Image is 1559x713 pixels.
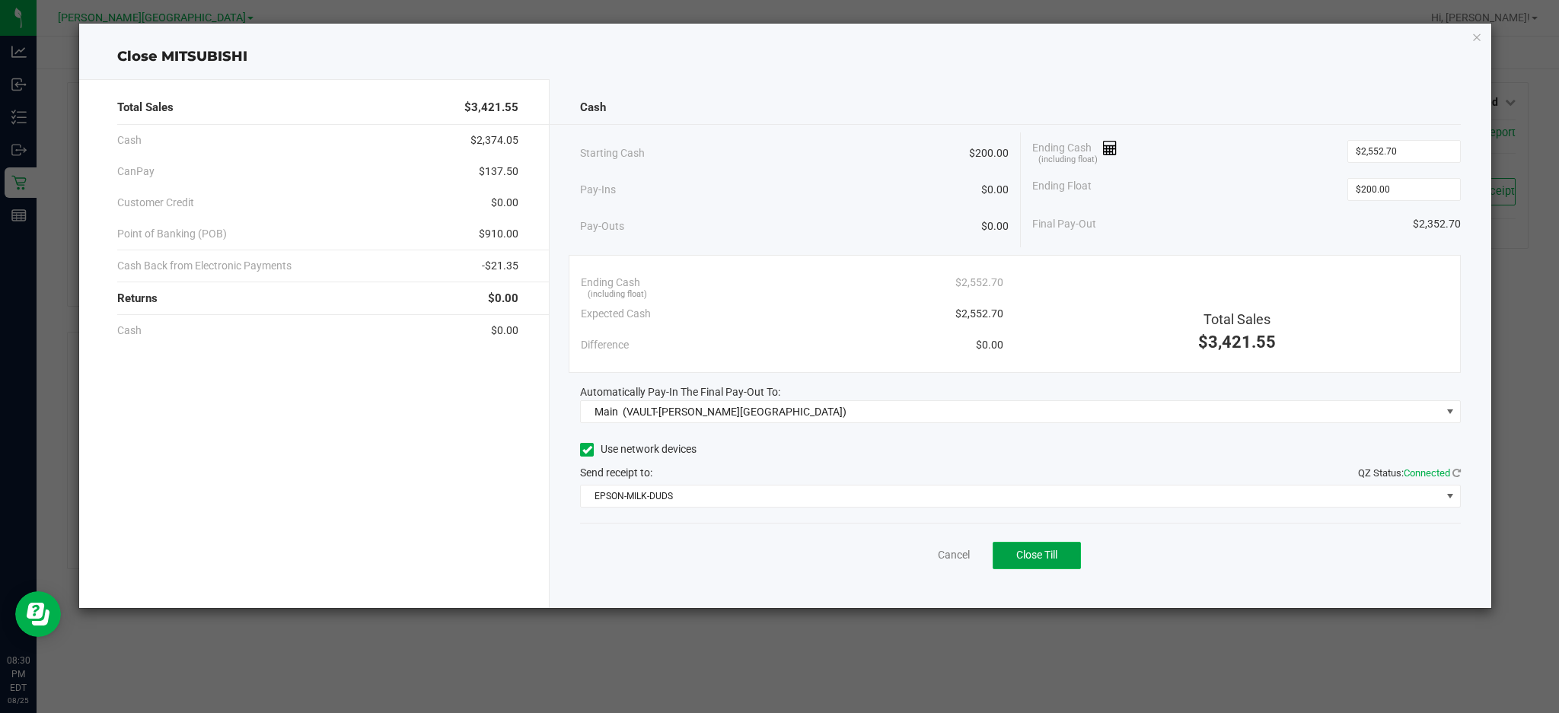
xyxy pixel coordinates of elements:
[470,132,518,148] span: $2,374.05
[117,164,155,180] span: CanPay
[117,226,227,242] span: Point of Banking (POB)
[117,132,142,148] span: Cash
[1032,178,1092,201] span: Ending Float
[976,337,1003,353] span: $0.00
[580,441,697,457] label: Use network devices
[1358,467,1461,479] span: QZ Status:
[117,99,174,116] span: Total Sales
[464,99,518,116] span: $3,421.55
[488,290,518,307] span: $0.00
[580,466,652,479] span: Send receipt to:
[581,337,629,353] span: Difference
[1404,467,1450,479] span: Connected
[581,306,651,322] span: Expected Cash
[491,323,518,339] span: $0.00
[993,542,1081,569] button: Close Till
[79,46,1491,67] div: Close MITSUBISHI
[595,406,618,418] span: Main
[955,275,1003,291] span: $2,552.70
[588,288,647,301] span: (including float)
[981,218,1009,234] span: $0.00
[580,386,780,398] span: Automatically Pay-In The Final Pay-Out To:
[1204,311,1270,327] span: Total Sales
[1038,154,1098,167] span: (including float)
[581,275,640,291] span: Ending Cash
[580,218,624,234] span: Pay-Outs
[955,306,1003,322] span: $2,552.70
[580,145,645,161] span: Starting Cash
[491,195,518,211] span: $0.00
[1413,216,1461,232] span: $2,352.70
[479,164,518,180] span: $137.50
[1032,140,1117,163] span: Ending Cash
[15,591,61,637] iframe: Resource center
[117,195,194,211] span: Customer Credit
[580,99,606,116] span: Cash
[117,258,292,274] span: Cash Back from Electronic Payments
[1198,333,1276,352] span: $3,421.55
[117,323,142,339] span: Cash
[938,547,970,563] a: Cancel
[580,182,616,198] span: Pay-Ins
[623,406,846,418] span: (VAULT-[PERSON_NAME][GEOGRAPHIC_DATA])
[482,258,518,274] span: -$21.35
[479,226,518,242] span: $910.00
[969,145,1009,161] span: $200.00
[1032,216,1096,232] span: Final Pay-Out
[1016,549,1057,561] span: Close Till
[981,182,1009,198] span: $0.00
[117,282,518,315] div: Returns
[581,485,1440,507] span: EPSON-MILK-DUDS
